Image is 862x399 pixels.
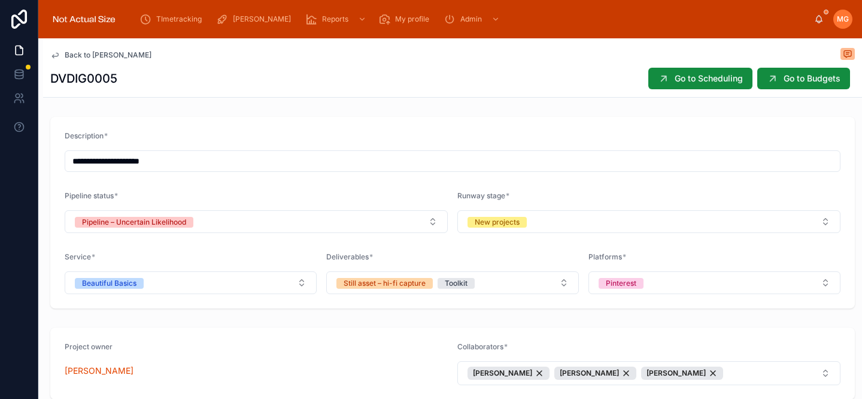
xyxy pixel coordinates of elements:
[50,70,117,87] h1: DVDIG0005
[50,50,151,60] a: Back to [PERSON_NAME]
[344,278,426,289] div: Still asset – hi-fi capture
[65,131,104,140] span: Description
[475,217,520,228] div: New projects
[322,14,348,24] span: Reports
[395,14,429,24] span: My profile
[757,68,850,89] button: Go to Budgets
[473,368,532,378] span: [PERSON_NAME]
[82,278,136,289] div: Beautiful Basics
[784,72,840,84] span: Go to Budgets
[641,367,723,380] button: Unselect 8
[130,6,814,32] div: scrollable content
[445,278,468,289] div: Toolkit
[457,191,505,200] span: Runway stage
[65,252,91,261] span: Service
[438,277,475,289] button: Unselect TOOLKIT
[588,252,622,261] span: Platforms
[375,8,438,30] a: My profile
[646,368,706,378] span: [PERSON_NAME]
[233,14,291,24] span: [PERSON_NAME]
[606,278,636,289] div: Pinterest
[457,342,503,351] span: Collaborators
[336,277,433,289] button: Unselect STILL_ASSET_HI_FI_CAPTURE
[599,277,644,289] button: Unselect PINTEREST
[675,72,743,84] span: Go to Scheduling
[554,367,636,380] button: Unselect 392
[65,50,151,60] span: Back to [PERSON_NAME]
[82,217,186,228] div: Pipeline – Uncertain Likelihood
[460,14,482,24] span: Admin
[156,14,202,24] span: TImetracking
[326,252,369,261] span: Deliverables
[560,368,619,378] span: [PERSON_NAME]
[468,367,550,380] button: Unselect 9
[440,8,506,30] a: Admin
[48,10,120,29] img: App logo
[65,365,133,377] a: [PERSON_NAME]
[837,14,849,24] span: MG
[65,271,317,294] button: Select Button
[457,361,840,385] button: Select Button
[326,271,578,294] button: Select Button
[65,191,114,200] span: Pipeline status
[136,8,210,30] a: TImetracking
[65,342,113,351] span: Project owner
[302,8,372,30] a: Reports
[648,68,752,89] button: Go to Scheduling
[588,271,840,294] button: Select Button
[65,210,448,233] button: Select Button
[457,210,840,233] button: Select Button
[213,8,299,30] a: [PERSON_NAME]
